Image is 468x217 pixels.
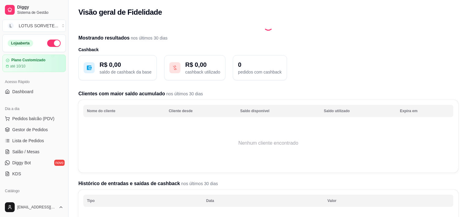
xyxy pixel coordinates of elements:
button: Select a team [2,20,66,32]
a: Gestor de Pedidos [2,125,66,135]
a: Lista de Pedidos [2,136,66,146]
p: saldo de cashback da base [100,69,152,75]
h2: Clientes com maior saldo acumulado [78,90,458,97]
div: LOTUS SORVETE ... [19,23,58,29]
h2: Mostrando resultados [78,34,458,42]
span: [EMAIL_ADDRESS][DOMAIN_NAME] [17,205,56,210]
span: KDS [12,171,21,177]
span: nos últimos 30 dias [165,91,203,96]
span: Dashboard [12,89,33,95]
button: R$ 0,00cashback utilizado [164,55,225,80]
span: Diggy [17,5,63,10]
span: Pedidos balcão (PDV) [12,116,55,122]
button: Pedidos balcão (PDV) [2,114,66,124]
article: até 10/10 [10,64,25,69]
a: DiggySistema de Gestão [2,2,66,17]
div: Loading [263,21,273,31]
div: Catálogo [2,186,66,196]
button: [EMAIL_ADDRESS][DOMAIN_NAME] [2,200,66,215]
span: nos últimos 30 dias [130,36,168,40]
div: Loja aberta [8,40,33,47]
a: KDS [2,169,66,179]
td: Nenhum cliente encontrado [83,119,453,168]
th: Cliente desde [165,105,236,117]
h2: Visão geral de Fidelidade [78,7,162,17]
p: R$ 0,00 [100,60,152,69]
span: Diggy Bot [12,160,31,166]
span: nos últimos 30 dias [180,181,218,186]
div: Acesso Rápido [2,77,66,87]
p: pedidos com cashback [238,69,281,75]
th: Tipo [83,195,202,207]
a: Dashboard [2,87,66,97]
th: Valor [324,195,453,207]
p: R$ 0,00 [185,60,220,69]
th: Data [202,195,324,207]
span: Sistema de Gestão [17,10,63,15]
span: Salão / Mesas [12,149,40,155]
h2: Histórico de entradas e saídas de cashback [78,180,458,187]
th: Saldo disponível [236,105,320,117]
span: L [8,23,14,29]
a: Plano Customizadoaté 10/10 [2,55,66,72]
a: Salão / Mesas [2,147,66,157]
th: Nome do cliente [83,105,165,117]
button: Alterar Status [47,40,61,47]
a: Produtos [2,196,66,206]
span: Gestor de Pedidos [12,127,48,133]
div: Dia a dia [2,104,66,114]
p: 0 [238,60,281,69]
article: Plano Customizado [11,58,45,63]
th: Saldo utilizado [320,105,396,117]
h3: Cashback [78,47,458,53]
th: Expira em [396,105,453,117]
a: Diggy Botnovo [2,158,66,168]
p: cashback utilizado [185,69,220,75]
span: Lista de Pedidos [12,138,44,144]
